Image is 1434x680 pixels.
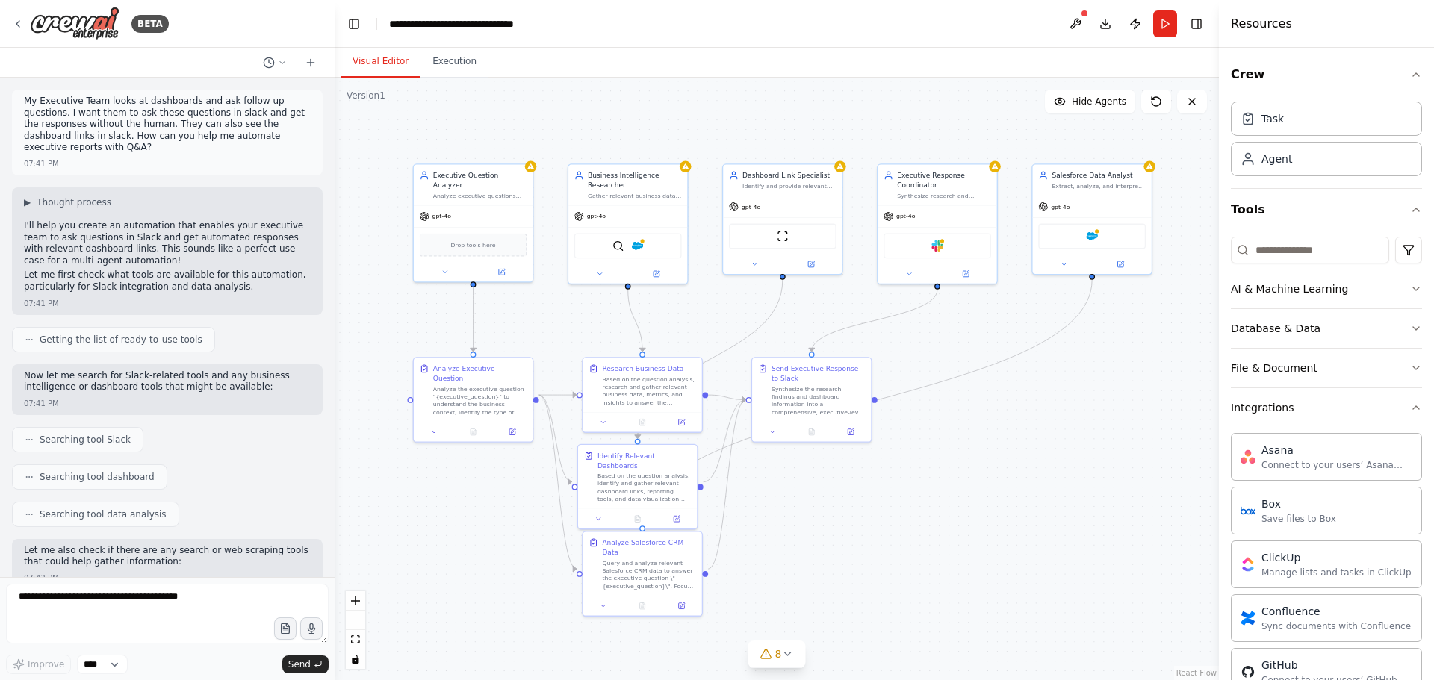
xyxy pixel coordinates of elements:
div: Integrations [1231,400,1294,415]
button: Open in side panel [834,426,867,438]
span: 8 [775,646,782,661]
button: 8 [748,640,806,668]
button: Database & Data [1231,309,1422,348]
button: Open in side panel [665,600,698,612]
img: Salesforce [632,240,644,252]
p: Let me first check what tools are available for this automation, particularly for Slack integrati... [24,269,311,293]
div: Synthesize the research findings and dashboard information into a comprehensive, executive-level ... [772,385,866,416]
p: My Executive Team looks at dashboards and ask follow up questions. I want them to ask these quest... [24,96,311,154]
g: Edge from 6f2c8f69-bd17-4a93-ad3f-a6f270a535cc to d5111281-308c-464d-8926-74cb45bcc8c1 [468,278,478,352]
g: Edge from 6f1d8974-1520-489b-9f5f-d9cfc0ad014d to b2becdf0-2743-4100-a6f6-b6b318ccba88 [807,290,942,352]
div: Analyze Executive Question [433,364,527,383]
button: Send [282,655,329,673]
img: ClickUp [1241,557,1255,572]
g: Edge from b04b8d87-75b1-4dba-8ab6-fb19afdd61c0 to b2becdf0-2743-4100-a6f6-b6b318ccba88 [708,395,745,574]
img: Salesforce [1086,231,1098,243]
div: BETA [131,15,169,33]
button: ▶Thought process [24,196,111,208]
div: Identify Relevant DashboardsBased on the question analysis, identify and gather relevant dashboar... [577,444,698,530]
div: Analyze Salesforce CRM Data [602,537,696,557]
span: gpt-4o [742,203,760,210]
span: Hide Agents [1072,96,1126,107]
div: Executive Question AnalyzerAnalyze executive questions from Slack to understand the context, inte... [413,163,534,282]
button: Hide Agents [1045,90,1135,113]
g: Edge from 026b42e4-44bd-4427-89fe-3ae92c4473a4 to 101c5f27-8355-439f-ba1e-9e86aa48a9a1 [623,290,647,352]
span: gpt-4o [432,213,451,220]
div: Manage lists and tasks in ClickUp [1261,567,1412,578]
button: Open in side panel [474,266,529,278]
span: gpt-4o [1051,203,1070,210]
div: Send Executive Response to SlackSynthesize the research findings and dashboard information into a... [751,357,872,443]
button: Open in side panel [660,513,693,525]
img: Logo [30,7,119,40]
img: Confluence [1241,611,1255,626]
span: Thought process [37,196,111,208]
button: Open in side panel [496,426,529,438]
div: Box [1261,496,1336,511]
div: Analyze executive questions from Slack to understand the context, intent, and determine what type... [433,192,527,199]
div: Task [1261,111,1284,126]
span: Drop tools here [451,240,496,250]
div: Analyze the executive question "{executive_question}" to understand the business context, identif... [433,385,527,416]
div: Executive Response CoordinatorSynthesize research and dashboard information into executive-level ... [877,163,998,284]
div: Research Business Data [602,364,683,373]
div: GitHub [1261,658,1412,673]
h4: Resources [1231,15,1292,33]
button: Hide left sidebar [344,13,364,34]
div: 07:41 PM [24,298,59,309]
div: Executive Question Analyzer [433,170,527,190]
div: Identify and provide relevant dashboard links and data visualization resources that correspond to... [742,182,836,190]
div: Dashboard Link Specialist [742,170,836,180]
div: Based on the question analysis, research and gather relevant business data, metrics, and insights... [602,375,696,406]
div: Business Intelligence Researcher [588,170,682,190]
button: Open in side panel [665,417,698,428]
button: Open in side panel [1093,258,1147,270]
img: GitHub [1241,664,1255,679]
span: Improve [28,658,64,670]
button: AI & Machine Learning [1231,269,1422,308]
div: 07:41 PM [24,158,59,169]
g: Edge from 77173984-fa0e-4eb9-857d-307fb908854f to b2becdf0-2743-4100-a6f6-b6b318ccba88 [704,395,746,487]
button: Hide right sidebar [1186,13,1207,34]
div: Database & Data [1231,321,1320,336]
div: ClickUp [1261,550,1412,565]
button: File & Document [1231,349,1422,387]
p: Now let me search for Slack-related tools and any business intelligence or dashboard tools that m... [24,370,311,393]
div: Save files to Box [1261,513,1336,525]
div: Gather relevant business data, metrics, and insights to answer executive questions about {busines... [588,192,682,199]
div: Business Intelligence ResearcherGather relevant business data, metrics, and insights to answer ex... [568,163,689,284]
div: Crew [1231,96,1422,188]
span: Searching tool data analysis [40,508,167,520]
g: Edge from d5111281-308c-464d-8926-74cb45bcc8c1 to 101c5f27-8355-439f-ba1e-9e86aa48a9a1 [539,390,577,400]
g: Edge from d5111281-308c-464d-8926-74cb45bcc8c1 to b04b8d87-75b1-4dba-8ab6-fb19afdd61c0 [539,390,577,574]
button: Crew [1231,54,1422,96]
button: zoom out [346,611,365,630]
img: Asana [1241,449,1255,464]
button: Integrations [1231,388,1422,427]
button: No output available [622,417,663,428]
span: Searching tool dashboard [40,471,155,483]
div: Salesforce Data AnalystExtract, analyze, and interpret Salesforce CRM data to provide executive-l... [1031,163,1152,275]
g: Edge from 8b7b95b0-b5ad-4322-a773-1445c1a09194 to 77173984-fa0e-4eb9-857d-307fb908854f [633,280,787,439]
div: AI & Machine Learning [1231,281,1348,296]
div: Dashboard Link SpecialistIdentify and provide relevant dashboard links and data visualization res... [722,163,843,275]
button: No output available [791,426,832,438]
span: gpt-4o [896,213,915,220]
button: No output available [617,513,658,525]
div: Based on the question analysis, identify and gather relevant dashboard links, reporting tools, an... [597,472,692,502]
div: Research Business DataBased on the question analysis, research and gather relevant business data,... [582,357,703,433]
div: Query and analyze relevant Salesforce CRM data to answer the executive question \"{executive_ques... [602,559,696,590]
button: Click to speak your automation idea [300,617,323,640]
button: zoom in [346,591,365,611]
button: Open in side panel [938,268,993,280]
button: toggle interactivity [346,649,365,669]
img: Slack [931,240,943,252]
nav: breadcrumb [389,16,514,31]
a: React Flow attribution [1176,669,1217,677]
div: Agent [1261,152,1292,166]
button: Visual Editor [341,46,420,78]
div: Confluence [1261,604,1411,619]
div: Asana [1261,443,1412,458]
div: Extract, analyze, and interpret Salesforce CRM data to provide executive-level insights about sal... [1052,182,1146,190]
span: Searching tool Slack [40,434,131,446]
